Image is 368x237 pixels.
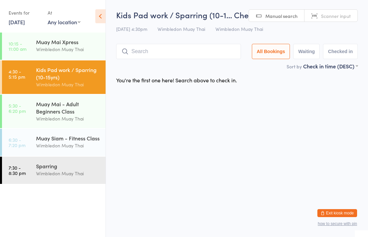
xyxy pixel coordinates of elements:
[9,69,25,79] time: 4:30 - 5:15 pm
[36,134,100,142] div: Muay Siam - Fitness Class
[303,62,358,70] div: Check in time (DESC)
[158,26,205,32] span: Wimbledon Muay Thai
[265,13,298,19] span: Manual search
[9,137,25,148] time: 6:30 - 7:20 pm
[9,165,26,176] time: 7:30 - 8:30 pm
[2,157,106,184] a: 7:30 -8:30 pmSparringWimbledon Muay Thai
[2,60,106,94] a: 4:30 -5:15 pmKids Pad work / Sparring (10-15yrs)Wimbledon Muay Thai
[116,76,237,84] div: You're the first one here! Search above to check in.
[36,162,100,170] div: Sparring
[252,44,290,59] button: All Bookings
[293,44,320,59] button: Waiting
[215,26,263,32] span: Wimbledon Muay Thai
[36,115,100,122] div: Wimbledon Muay Thai
[318,221,357,226] button: how to secure with pin
[9,103,26,114] time: 5:30 - 6:20 pm
[2,95,106,128] a: 5:30 -6:20 pmMuay Mai - Adult Beginners ClassWimbledon Muay Thai
[2,33,106,60] a: 10:15 -11:00 amMuay Mai XpressWimbledon Muay Thai
[36,81,100,88] div: Wimbledon Muay Thai
[287,63,302,70] label: Sort by
[36,100,100,115] div: Muay Mai - Adult Beginners Class
[116,44,241,59] input: Search
[48,7,80,18] div: At
[48,18,80,26] div: Any location
[36,38,100,45] div: Muay Mai Xpress
[9,7,41,18] div: Events for
[36,170,100,177] div: Wimbledon Muay Thai
[116,9,358,20] h2: Kids Pad work / Sparring (10-1… Check-in
[321,13,351,19] span: Scanner input
[2,129,106,156] a: 6:30 -7:20 pmMuay Siam - Fitness ClassWimbledon Muay Thai
[116,26,147,32] span: [DATE] 4:30pm
[9,41,26,51] time: 10:15 - 11:00 am
[323,44,358,59] button: Checked in
[317,209,357,217] button: Exit kiosk mode
[9,18,25,26] a: [DATE]
[36,45,100,53] div: Wimbledon Muay Thai
[36,142,100,149] div: Wimbledon Muay Thai
[36,66,100,81] div: Kids Pad work / Sparring (10-15yrs)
